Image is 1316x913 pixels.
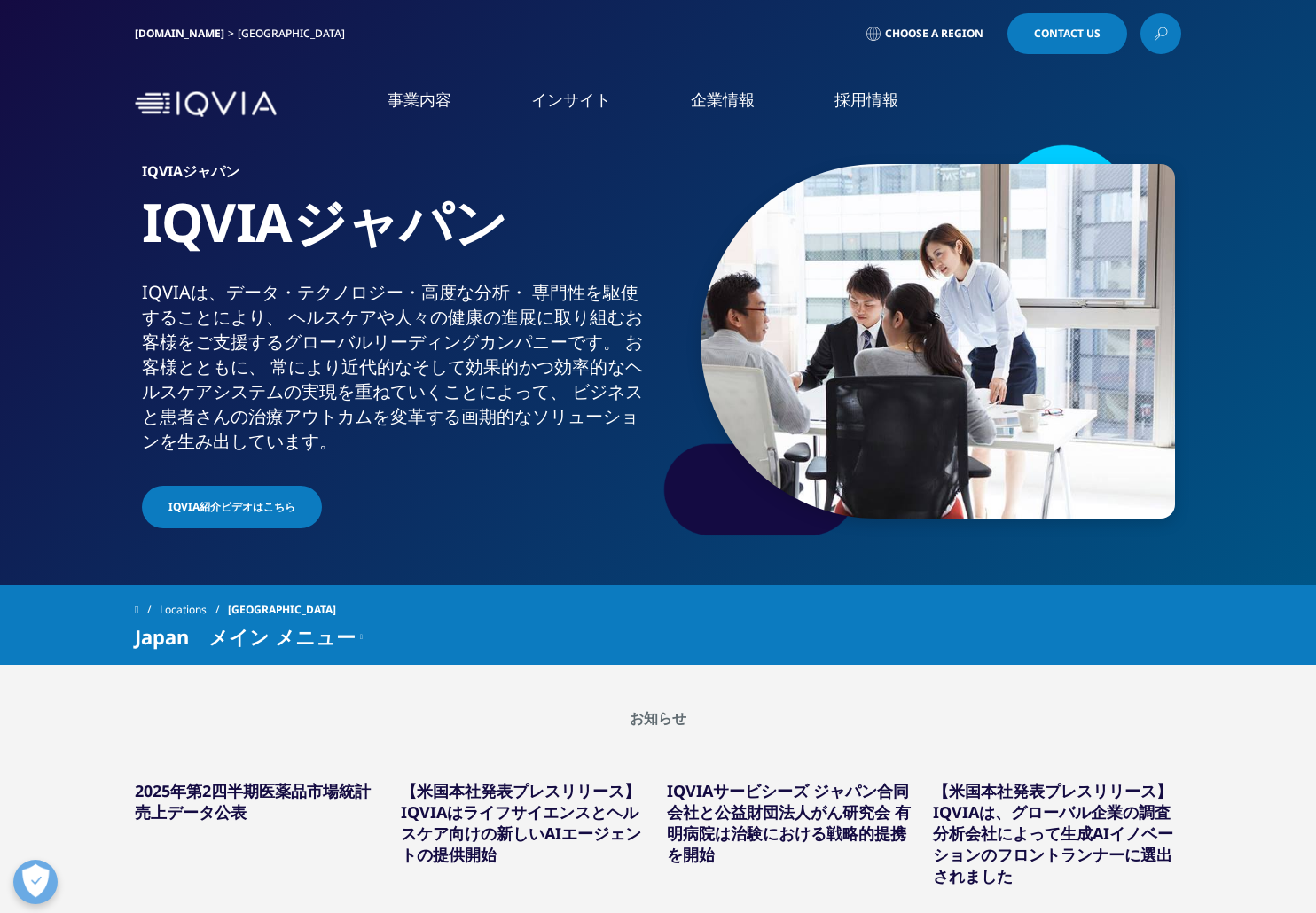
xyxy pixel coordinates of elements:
a: 事業内容 [388,89,451,111]
div: 3 / 12 [667,762,915,908]
a: 企業情報 [691,89,755,111]
div: 4 / 12 [933,762,1181,908]
a: [DOMAIN_NAME] [135,26,224,41]
a: 【米国本社発表プレスリリース】IQVIAはライフサイエンスとヘルスケア向けの新しいAIエージェントの提供開始 [401,780,641,865]
h6: IQVIAジャパン [142,164,652,189]
a: Contact Us [1007,13,1127,54]
h1: IQVIAジャパン [142,189,652,280]
nav: Primary [284,62,1181,146]
div: 2 / 12 [401,762,649,908]
a: 【米国本社発表プレスリリース】IQVIAは、グローバル企業の調査分析会社によって生成AIイノベーションのフロントランナーに選出されました [933,780,1173,886]
button: 優先設定センターを開く [13,860,58,904]
a: 採用情報 [834,89,898,111]
span: Choose a Region [885,27,983,41]
div: 1 / 12 [135,762,383,908]
a: Locations [160,594,228,626]
h2: お知らせ [135,709,1181,727]
span: IQVIA紹介ビデオはこちら [168,499,295,515]
span: Contact Us [1034,28,1101,39]
a: インサイト [531,89,611,111]
div: IQVIAは、​データ・​テクノロジー・​高度な​分析・​ 専門性を​駆使する​ことに​より、​ ヘルスケアや​人々の​健康の​進展に​取り組む​お客様を​ご支援​する​グローバル​リーディング... [142,280,652,454]
a: IQVIA紹介ビデオはこちら [142,486,322,528]
a: IQVIAサービシーズ ジャパン合同会社と公益財団法人がん研究会 有明病院は治験における戦略的提携を開始 [667,780,911,865]
span: [GEOGRAPHIC_DATA] [228,594,336,626]
div: [GEOGRAPHIC_DATA] [238,27,352,41]
img: 873_asian-businesspeople-meeting-in-office.jpg [701,164,1175,519]
span: Japan メイン メニュー [135,626,356,647]
a: 2025年第2四半期医薬品市場統計売上データ公表 [135,780,371,823]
